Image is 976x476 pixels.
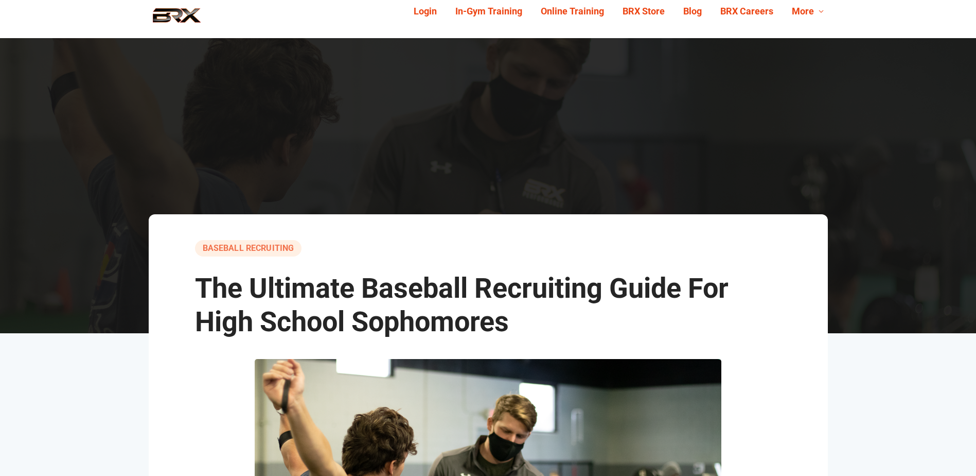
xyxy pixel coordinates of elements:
a: Baseball Recruiting [195,240,302,257]
a: In-Gym Training [446,4,531,20]
span: The Ultimate Baseball Recruiting Guide For High School Sophomores [195,272,729,338]
a: BRX Careers [711,4,783,20]
a: Login [404,4,446,20]
a: More [783,4,833,20]
a: BRX Store [613,4,674,20]
div: Navigation Menu [397,4,833,20]
a: Blog [674,4,711,20]
img: BRX Performance [143,8,210,30]
a: Online Training [531,4,613,20]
